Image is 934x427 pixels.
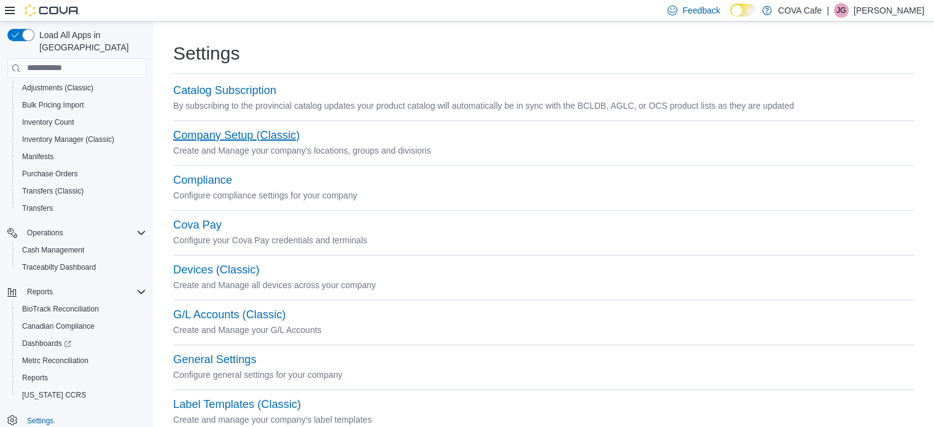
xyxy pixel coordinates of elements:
span: Transfers (Classic) [22,186,84,196]
p: Configure compliance settings for your company [173,188,914,203]
button: Catalog Subscription [173,84,276,97]
img: Cova [25,4,80,17]
button: Adjustments (Classic) [12,79,151,96]
span: Reports [27,287,53,297]
span: BioTrack Reconciliation [17,302,146,316]
h1: Settings [173,41,239,66]
span: Transfers (Classic) [17,184,146,198]
span: Purchase Orders [17,166,146,181]
a: Manifests [17,149,58,164]
a: Dashboards [17,336,76,351]
button: [US_STATE] CCRS [12,386,151,404]
span: Inventory Manager (Classic) [17,132,146,147]
a: Transfers [17,201,58,216]
span: Metrc Reconciliation [17,353,146,368]
p: Create and Manage all devices across your company [173,278,914,292]
button: Reports [2,283,151,300]
button: General Settings [173,353,256,366]
span: Feedback [682,4,720,17]
a: Cash Management [17,243,89,257]
span: Manifests [17,149,146,164]
button: Operations [22,225,68,240]
a: Purchase Orders [17,166,83,181]
span: [US_STATE] CCRS [22,390,86,400]
a: Transfers (Classic) [17,184,88,198]
button: Company Setup (Classic) [173,129,300,142]
button: Canadian Compliance [12,318,151,335]
p: Configure general settings for your company [173,367,914,382]
a: Traceabilty Dashboard [17,260,101,275]
button: Label Templates (Classic) [173,398,301,411]
p: Create and Manage your company's locations, groups and divisions [173,143,914,158]
button: Inventory Count [12,114,151,131]
span: Inventory Count [17,115,146,130]
span: Operations [22,225,146,240]
span: Cash Management [17,243,146,257]
button: Devices (Classic) [173,264,259,276]
span: Bulk Pricing Import [22,100,84,110]
span: Inventory Count [22,117,74,127]
span: Traceabilty Dashboard [17,260,146,275]
span: JG [836,3,846,18]
a: Canadian Compliance [17,319,99,334]
button: Reports [12,369,151,386]
button: Bulk Pricing Import [12,96,151,114]
a: BioTrack Reconciliation [17,302,104,316]
p: Create and Manage your G/L Accounts [173,323,914,337]
button: Reports [22,284,58,299]
button: Compliance [173,174,232,187]
span: Adjustments (Classic) [17,80,146,95]
p: [PERSON_NAME] [854,3,924,18]
span: BioTrack Reconciliation [22,304,99,314]
button: BioTrack Reconciliation [12,300,151,318]
p: COVA Cafe [778,3,822,18]
span: Inventory Manager (Classic) [22,135,114,144]
button: Metrc Reconciliation [12,352,151,369]
span: Adjustments (Classic) [22,83,93,93]
span: Reports [17,370,146,385]
span: Dashboards [17,336,146,351]
a: Inventory Manager (Classic) [17,132,119,147]
a: Reports [17,370,53,385]
span: Washington CCRS [17,388,146,402]
span: Bulk Pricing Import [17,98,146,112]
button: Manifests [12,148,151,165]
div: Jonathan Graef [834,3,849,18]
span: Canadian Compliance [17,319,146,334]
p: By subscribing to the provincial catalog updates your product catalog will automatically be in sy... [173,98,914,113]
span: Cash Management [22,245,84,255]
span: Transfers [17,201,146,216]
button: Cova Pay [173,219,222,232]
p: Configure your Cova Pay credentials and terminals [173,233,914,248]
span: Reports [22,284,146,299]
span: Canadian Compliance [22,321,95,331]
span: Settings [27,416,53,426]
span: Dashboards [22,339,71,348]
span: Reports [22,373,48,383]
a: [US_STATE] CCRS [17,388,91,402]
p: | [827,3,829,18]
button: G/L Accounts (Classic) [173,308,286,321]
span: Manifests [22,152,53,162]
button: Purchase Orders [12,165,151,182]
span: Metrc Reconciliation [22,356,88,366]
button: Transfers (Classic) [12,182,151,200]
a: Adjustments (Classic) [17,80,98,95]
span: Traceabilty Dashboard [22,262,96,272]
span: Operations [27,228,63,238]
input: Dark Mode [730,4,756,17]
a: Dashboards [12,335,151,352]
a: Inventory Count [17,115,79,130]
button: Operations [2,224,151,241]
button: Traceabilty Dashboard [12,259,151,276]
span: Purchase Orders [22,169,78,179]
span: Load All Apps in [GEOGRAPHIC_DATA] [34,29,146,53]
a: Metrc Reconciliation [17,353,93,368]
a: Bulk Pricing Import [17,98,89,112]
p: Create and manage your company's label templates [173,412,914,427]
button: Cash Management [12,241,151,259]
button: Inventory Manager (Classic) [12,131,151,148]
button: Transfers [12,200,151,217]
span: Transfers [22,203,53,213]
